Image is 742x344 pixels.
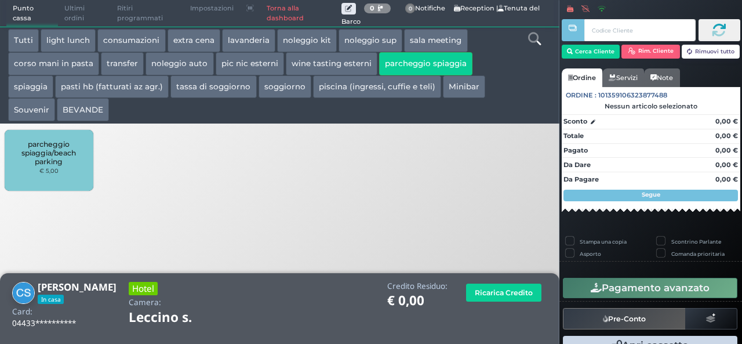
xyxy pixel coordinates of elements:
[715,117,738,125] strong: 0,00 €
[129,282,158,295] h3: Hotel
[55,75,169,99] button: pasti hb (fatturati az agr.)
[277,29,337,52] button: noleggio kit
[580,250,601,258] label: Asporto
[8,29,39,52] button: Tutti
[404,29,467,52] button: sala meeting
[313,75,441,99] button: piscina (ingressi, cuffie e teli)
[621,45,680,59] button: Rim. Cliente
[682,45,740,59] button: Rimuovi tutto
[6,1,59,27] span: Punto cassa
[8,52,99,75] button: corso mani in pasta
[41,29,96,52] button: light lunch
[584,19,695,41] input: Codice Cliente
[339,29,402,52] button: noleggio sup
[562,68,602,87] a: Ordine
[259,75,311,99] button: soggiorno
[598,90,667,100] span: 101359106323877488
[129,310,224,325] h1: Leccino s.
[563,278,737,298] button: Pagamento avanzato
[580,238,627,245] label: Stampa una copia
[466,284,541,302] button: Ricarica Credito
[101,52,144,75] button: transfer
[562,102,740,110] div: Nessun articolo selezionato
[387,294,448,308] h1: € 0,00
[563,175,599,183] strong: Da Pagare
[379,52,472,75] button: parcheggio spiaggia
[170,75,256,99] button: tassa di soggiorno
[97,29,165,52] button: consumazioni
[12,282,35,305] img: Chiara Segreto
[57,98,109,121] button: BEVANDE
[563,132,584,140] strong: Totale
[58,1,111,27] span: Ultimi ordini
[38,280,117,294] b: [PERSON_NAME]
[563,161,591,169] strong: Da Dare
[563,308,686,329] button: Pre-Conto
[12,307,32,316] h4: Card:
[443,75,485,99] button: Minibar
[563,146,588,154] strong: Pagato
[146,52,213,75] button: noleggio auto
[563,117,587,126] strong: Sconto
[14,140,83,166] span: parcheggio spiaggia/beach parking
[405,3,416,14] span: 0
[286,52,377,75] button: wine tasting esterni
[370,4,374,12] b: 0
[39,167,59,174] small: € 5,00
[216,52,284,75] button: pic nic esterni
[715,146,738,154] strong: 0,00 €
[715,161,738,169] strong: 0,00 €
[8,98,55,121] button: Souvenir
[644,68,679,87] a: Note
[602,68,644,87] a: Servizi
[111,1,184,27] span: Ritiri programmati
[222,29,275,52] button: lavanderia
[715,175,738,183] strong: 0,00 €
[8,75,53,99] button: spiaggia
[562,45,620,59] button: Cerca Cliente
[715,132,738,140] strong: 0,00 €
[642,191,660,198] strong: Segue
[184,1,240,17] span: Impostazioni
[260,1,341,27] a: Torna alla dashboard
[38,295,64,304] span: In casa
[566,90,596,100] span: Ordine :
[129,298,161,307] h4: Camera:
[671,238,721,245] label: Scontrino Parlante
[387,282,448,291] h4: Credito Residuo:
[671,250,725,258] label: Comanda prioritaria
[168,29,220,52] button: extra cena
